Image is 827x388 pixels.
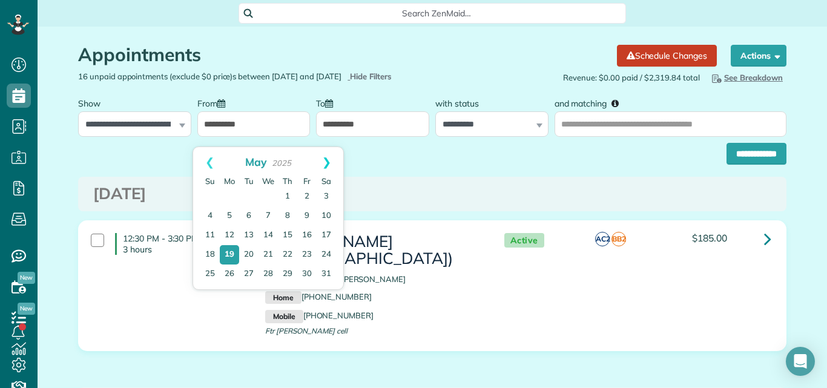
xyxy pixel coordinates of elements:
[224,176,235,186] span: Monday
[348,71,392,81] a: Hide Filters
[283,176,292,186] span: Thursday
[265,274,479,285] p: [STREET_ADDRESS][PERSON_NAME]
[278,226,297,245] a: 15
[504,233,544,248] span: Active
[317,226,336,245] a: 17
[278,245,297,265] a: 22
[317,245,336,265] a: 24
[303,176,311,186] span: Friday
[278,187,297,206] a: 1
[265,326,348,335] span: Ftr [PERSON_NAME] cell
[239,245,259,265] a: 20
[350,71,392,82] span: Hide Filters
[297,187,317,206] a: 2
[262,176,274,186] span: Wednesday
[265,291,301,304] small: Home
[265,311,374,320] a: Mobile[PHONE_NUMBER]
[205,176,215,186] span: Sunday
[297,245,317,265] a: 23
[239,206,259,226] a: 6
[200,265,220,284] a: 25
[239,265,259,284] a: 27
[69,71,432,82] div: 16 unpaid appointments (exclude $0 price)s between [DATE] and [DATE]
[310,147,343,177] a: Next
[563,72,700,84] span: Revenue: $0.00 paid / $2,319.84 total
[278,265,297,284] a: 29
[265,292,372,301] a: Home[PHONE_NUMBER]
[297,265,317,284] a: 30
[200,206,220,226] a: 4
[197,91,231,114] label: From
[18,272,35,284] span: New
[731,45,786,67] button: Actions
[78,45,608,65] h1: Appointments
[278,206,297,226] a: 8
[272,158,291,168] span: 2025
[200,245,220,265] a: 18
[220,245,239,265] a: 19
[220,226,239,245] a: 12
[220,265,239,284] a: 26
[265,233,479,268] h3: [PERSON_NAME] ([DEMOGRAPHIC_DATA])
[245,155,267,168] span: May
[220,206,239,226] a: 5
[259,226,278,245] a: 14
[595,232,610,246] span: AC2
[18,303,35,315] span: New
[297,226,317,245] a: 16
[692,232,727,244] span: $185.00
[617,45,717,67] a: Schedule Changes
[786,347,815,376] div: Open Intercom Messenger
[259,245,278,265] a: 21
[555,91,628,114] label: and matching
[706,71,786,84] button: See Breakdown
[245,176,254,186] span: Tuesday
[317,206,336,226] a: 10
[239,226,259,245] a: 13
[321,176,331,186] span: Saturday
[259,206,278,226] a: 7
[317,187,336,206] a: 3
[93,185,771,203] h3: [DATE]
[710,73,783,82] span: See Breakdown
[317,265,336,284] a: 31
[611,232,626,246] span: BB2
[123,244,247,255] p: 3 hours
[259,265,278,284] a: 28
[193,147,226,177] a: Prev
[297,206,317,226] a: 9
[115,233,247,255] h4: 12:30 PM - 3:30 PM
[265,310,303,323] small: Mobile
[200,226,220,245] a: 11
[316,91,339,114] label: To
